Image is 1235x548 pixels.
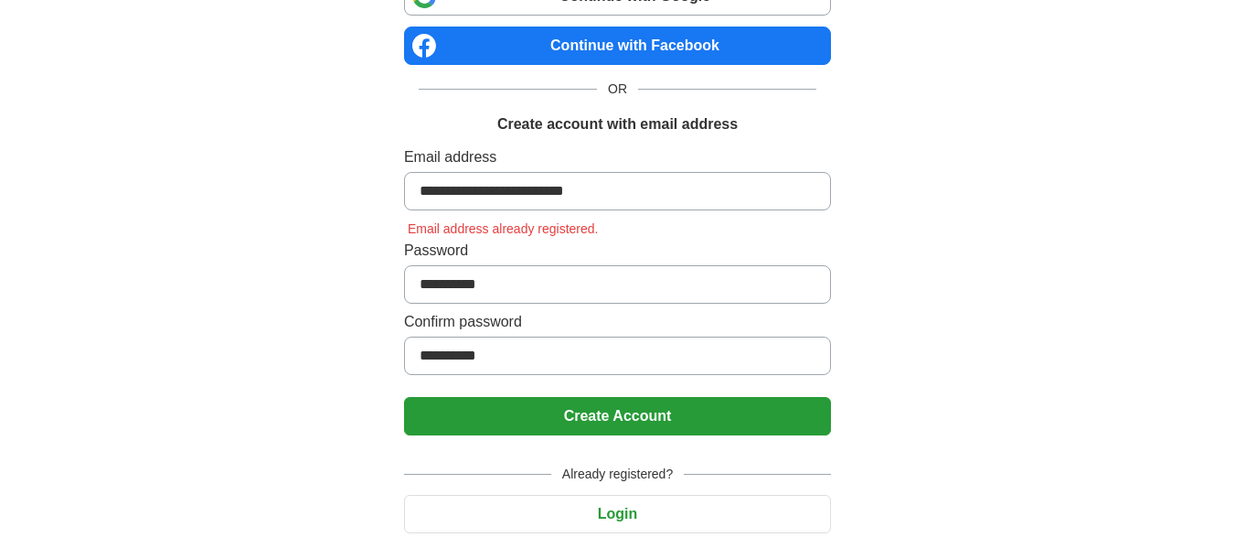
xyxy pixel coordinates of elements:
[404,240,831,262] label: Password
[404,495,831,533] button: Login
[404,221,602,236] span: Email address already registered.
[597,80,638,99] span: OR
[497,113,738,135] h1: Create account with email address
[404,311,831,333] label: Confirm password
[404,146,831,168] label: Email address
[404,27,831,65] a: Continue with Facebook
[551,465,684,484] span: Already registered?
[404,506,831,521] a: Login
[404,397,831,435] button: Create Account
